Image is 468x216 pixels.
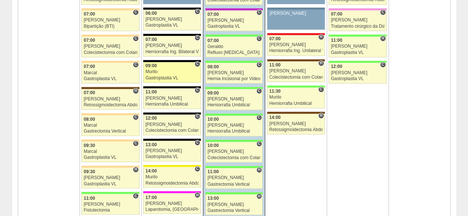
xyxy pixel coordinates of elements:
div: Gastroplastia VL [145,154,199,159]
span: Consultório [256,35,262,41]
a: C 07:00 [PERSON_NAME] Tratamento cirúrgico da Diástase do reto abdomem [329,10,386,31]
div: Key: Bartira [81,139,139,141]
div: [PERSON_NAME] [208,123,261,128]
span: 12:00 [331,64,342,69]
span: 09:00 [145,63,157,68]
span: 07:00 [84,90,95,95]
div: Key: Bartira [81,165,139,168]
div: [PERSON_NAME] [84,18,137,23]
a: C 07:00 [PERSON_NAME] Herniorrafia Ing. Bilateral VL [143,36,201,56]
span: 11:00 [208,169,219,174]
div: Key: Brasil [329,34,386,37]
a: C 12:00 [PERSON_NAME] Gastroplastia VL [329,63,386,83]
span: 11:30 [269,89,281,94]
div: Marcal [84,123,137,128]
span: 07:00 [208,12,219,17]
span: Consultório [133,140,138,146]
span: 06:00 [145,11,157,16]
span: Consultório [380,9,385,15]
div: Key: Bartira [81,34,139,37]
div: Key: Brasil [205,113,263,116]
span: 11:00 [269,62,281,68]
div: Key: Brasil [205,34,263,37]
div: Marcal [84,71,137,75]
div: Geraldo [208,44,261,49]
a: H 09:30 [PERSON_NAME] Gastroplastia VL [81,168,139,188]
span: Hospital [318,60,324,66]
span: Consultório [195,8,200,14]
span: 08:00 [84,117,95,122]
span: 09:30 [84,143,95,148]
span: Consultório [256,62,262,68]
div: Key: Aviso [267,7,325,10]
div: Herniorrafia Ing. Bilateral VL [145,49,199,54]
div: [PERSON_NAME] [145,96,199,101]
div: Key: Brasil [329,61,386,63]
span: Consultório [133,9,138,15]
a: C 09:00 Murilo Gastroplastia VL [143,62,201,83]
a: H 13:00 [PERSON_NAME] Gastrectomia Vertical [205,194,263,215]
div: Colecistectomia com Colangiografia VL [269,75,323,80]
span: Consultório [133,62,138,68]
div: Key: Blanc [143,7,201,10]
div: Herniorrafia Umbilical [269,101,323,106]
span: 08:00 [208,64,219,69]
span: Consultório [195,61,200,67]
div: Murilo [145,69,199,74]
a: H 11:00 [PERSON_NAME] Gastroplastia VL [329,37,386,57]
div: Key: Blanc [143,138,201,141]
div: Gastroplastia VL [84,181,137,186]
div: Key: Brasil [205,61,263,63]
div: Gastroplastia VL [84,155,137,160]
div: Key: Santa Joana [267,112,325,114]
span: 11:00 [331,38,342,43]
span: Consultório [195,140,200,145]
div: [PERSON_NAME] [208,97,261,102]
span: Hospital [133,167,138,172]
div: Key: Blanc [143,86,201,88]
span: 07:00 [269,36,281,41]
div: Key: Bartira [81,61,139,63]
span: Hospital [133,88,138,94]
span: Consultório [133,193,138,199]
div: Colecistectomia com Colangiografia VL [145,128,199,133]
span: Hospital [256,193,262,199]
div: Key: Santa Joana [267,59,325,61]
a: C 13:00 [PERSON_NAME] Gastroplastia VL [143,141,201,161]
span: 12:00 [145,116,157,121]
div: Retossigmoidectomia Abdominal VL [84,103,137,107]
a: C 08:00 [PERSON_NAME] Hernia Incisional por Video [205,63,263,83]
a: H 07:00 [PERSON_NAME] Herniorrafia Ing. Unilateral VL [267,35,325,56]
a: C 07:00 [PERSON_NAME] Colecistectomia com Colangiografia VL [81,37,139,57]
span: Hospital [256,167,262,173]
div: Key: Assunção [267,33,325,35]
div: Herniorrafia Umbilical [208,129,261,134]
div: Key: Albert Einstein [329,8,386,10]
span: 14:00 [269,115,281,120]
a: C 06:00 [PERSON_NAME] Gastroplastia VL [143,10,201,30]
div: Key: Brasil [205,140,263,142]
a: C 09:00 [PERSON_NAME] Herniorrafia Umbilical [205,89,263,110]
span: Consultório [256,114,262,120]
span: Consultório [195,166,200,172]
div: Key: Santa Joana [81,87,139,89]
span: 07:00 [84,11,95,17]
a: C 11:00 [PERSON_NAME] Herniorrafia Umbilical [143,88,201,109]
div: [PERSON_NAME] [269,42,323,47]
div: Key: Brasil [205,87,263,89]
span: Consultório [133,114,138,120]
span: 07:00 [84,64,95,69]
div: Key: Brasil [205,166,263,168]
span: Hospital [318,34,324,40]
a: C 07:00 [PERSON_NAME] Bipartição (BTI) [81,10,139,31]
span: 13:00 [208,195,219,200]
a: C 07:00 Geraldo Refluxo [MEDICAL_DATA] esofágico Robótico [205,37,263,57]
div: [PERSON_NAME] [269,69,323,73]
div: Key: Santa Rita [143,165,201,167]
div: [PERSON_NAME] [331,18,384,23]
span: 07:00 [331,11,342,17]
div: Key: Maria Braido [205,8,263,10]
div: Key: Bartira [81,8,139,10]
div: [PERSON_NAME] [269,121,323,126]
div: [PERSON_NAME] [208,18,261,23]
